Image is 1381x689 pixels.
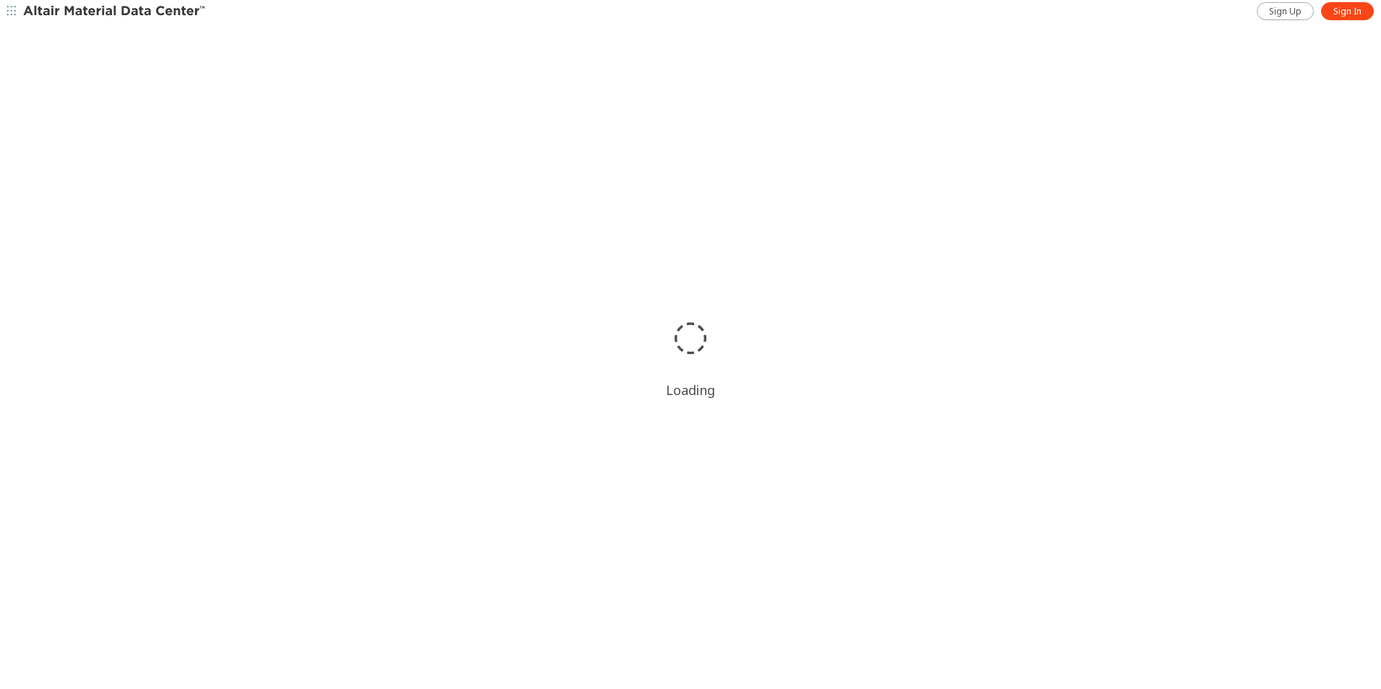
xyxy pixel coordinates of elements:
[23,4,207,19] img: Altair Material Data Center
[1257,2,1314,20] a: Sign Up
[1333,6,1361,17] span: Sign In
[1321,2,1374,20] a: Sign In
[1269,6,1302,17] span: Sign Up
[666,381,715,399] div: Loading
